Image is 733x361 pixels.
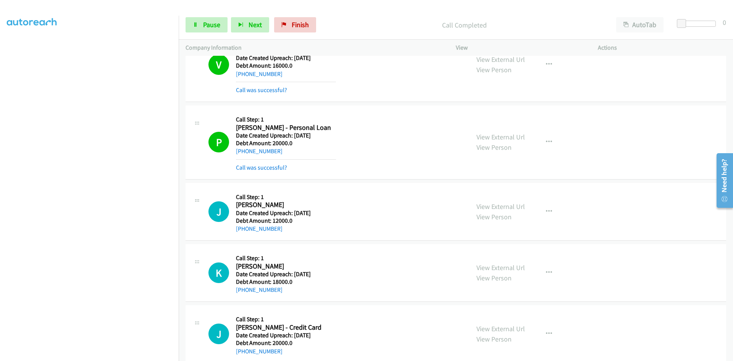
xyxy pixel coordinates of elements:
div: The call is yet to be attempted [208,324,229,344]
div: 0 [723,17,726,28]
iframe: Resource Center [711,150,733,211]
h2: [PERSON_NAME] [236,201,336,209]
h5: Call Step: 1 [236,116,336,123]
h5: Call Step: 1 [236,316,336,323]
a: View Person [476,65,512,74]
a: View External Url [476,133,525,141]
a: [PHONE_NUMBER] [236,286,283,293]
h5: Debt Amount: 12000.0 [236,217,336,225]
button: AutoTab [616,17,664,32]
a: Pause [186,17,228,32]
h5: Debt Amount: 16000.0 [236,62,336,70]
h5: Date Created Upreach: [DATE] [236,54,336,62]
h1: J [208,324,229,344]
a: View External Url [476,202,525,211]
a: [PHONE_NUMBER] [236,70,283,78]
div: The call is yet to be attempted [208,262,229,283]
a: View External Url [476,263,525,272]
a: Call was successful? [236,164,287,171]
a: View External Url [476,324,525,333]
a: [PHONE_NUMBER] [236,348,283,355]
p: Actions [598,43,726,52]
a: View Person [476,274,512,282]
h1: K [208,262,229,283]
a: View External Url [476,55,525,64]
div: Delay between calls (in seconds) [681,21,716,27]
h5: Date Created Upreach: [DATE] [236,270,336,278]
h5: Date Created Upreach: [DATE] [236,209,336,217]
p: Company Information [186,43,442,52]
button: Next [231,17,269,32]
a: View Person [476,212,512,221]
h1: J [208,201,229,222]
h2: [PERSON_NAME] - Credit Card [236,323,336,332]
a: [PHONE_NUMBER] [236,225,283,232]
p: Call Completed [326,20,602,30]
h5: Date Created Upreach: [DATE] [236,332,336,339]
p: View [456,43,584,52]
span: Next [249,20,262,29]
h5: Date Created Upreach: [DATE] [236,132,336,139]
h5: Call Step: 1 [236,193,336,201]
h5: Debt Amount: 18000.0 [236,278,336,286]
span: Finish [292,20,309,29]
h1: V [208,54,229,75]
a: View Person [476,143,512,152]
h5: Debt Amount: 20000.0 [236,339,336,347]
a: Finish [274,17,316,32]
span: Pause [203,20,220,29]
a: View Person [476,335,512,343]
h2: [PERSON_NAME] [236,262,336,271]
h5: Debt Amount: 20000.0 [236,139,336,147]
h5: Call Step: 1 [236,254,336,262]
h1: P [208,132,229,152]
a: [PHONE_NUMBER] [236,147,283,155]
h2: [PERSON_NAME] - Personal Loan [236,123,336,132]
a: Call was successful? [236,86,287,94]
